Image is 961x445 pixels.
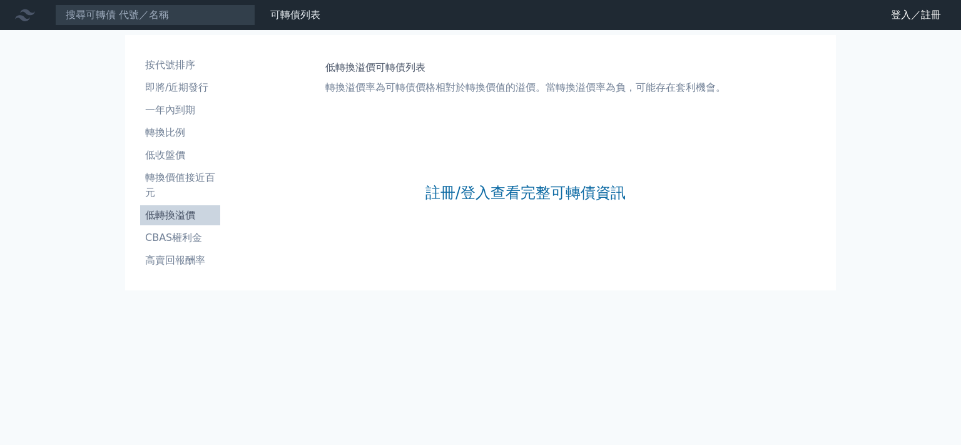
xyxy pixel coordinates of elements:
[140,58,220,73] li: 按代號排序
[325,80,726,95] p: 轉換溢價率為可轉債價格相對於轉換價值的溢價。當轉換溢價率為負，可能存在套利機會。
[140,148,220,163] li: 低收盤價
[140,100,220,120] a: 一年內到期
[55,4,255,26] input: 搜尋可轉債 代號／名稱
[140,228,220,248] a: CBAS權利金
[140,205,220,225] a: 低轉換溢價
[270,9,320,21] a: 可轉債列表
[140,123,220,143] a: 轉換比例
[140,208,220,223] li: 低轉換溢價
[140,103,220,118] li: 一年內到期
[425,183,626,203] a: 註冊/登入查看完整可轉債資訊
[140,168,220,203] a: 轉換價值接近百元
[140,253,220,268] li: 高賣回報酬率
[140,145,220,165] a: 低收盤價
[140,80,220,95] li: 即將/近期發行
[140,170,220,200] li: 轉換價值接近百元
[140,250,220,270] a: 高賣回報酬率
[325,60,726,75] h1: 低轉換溢價可轉債列表
[140,125,220,140] li: 轉換比例
[140,230,220,245] li: CBAS權利金
[140,55,220,75] a: 按代號排序
[140,78,220,98] a: 即將/近期發行
[881,5,951,25] a: 登入／註冊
